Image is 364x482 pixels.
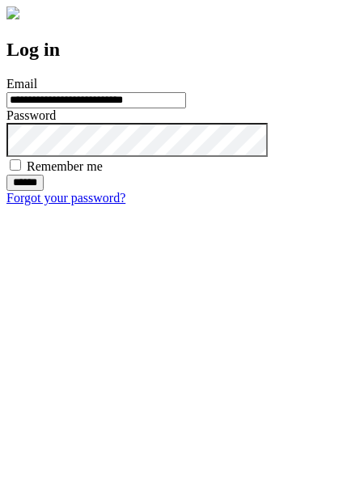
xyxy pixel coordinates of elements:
img: logo-4e3dc11c47720685a147b03b5a06dd966a58ff35d612b21f08c02c0306f2b779.png [6,6,19,19]
label: Remember me [27,159,103,173]
label: Password [6,108,56,122]
a: Forgot your password? [6,191,125,205]
h2: Log in [6,39,358,61]
label: Email [6,77,37,91]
